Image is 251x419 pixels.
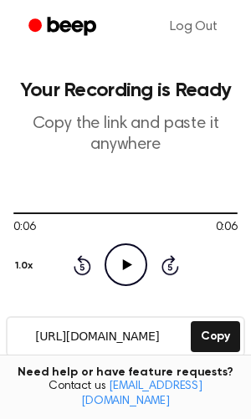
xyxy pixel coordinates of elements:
a: Beep [17,11,111,43]
a: Log Out [153,7,234,47]
span: 0:06 [216,219,238,237]
h1: Your Recording is Ready [13,80,238,100]
button: 1.0x [13,252,38,280]
button: Copy [191,321,240,352]
p: Copy the link and paste it anywhere [13,114,238,156]
span: 0:06 [13,219,35,237]
span: Contact us [10,380,241,409]
a: [EMAIL_ADDRESS][DOMAIN_NAME] [81,381,202,407]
